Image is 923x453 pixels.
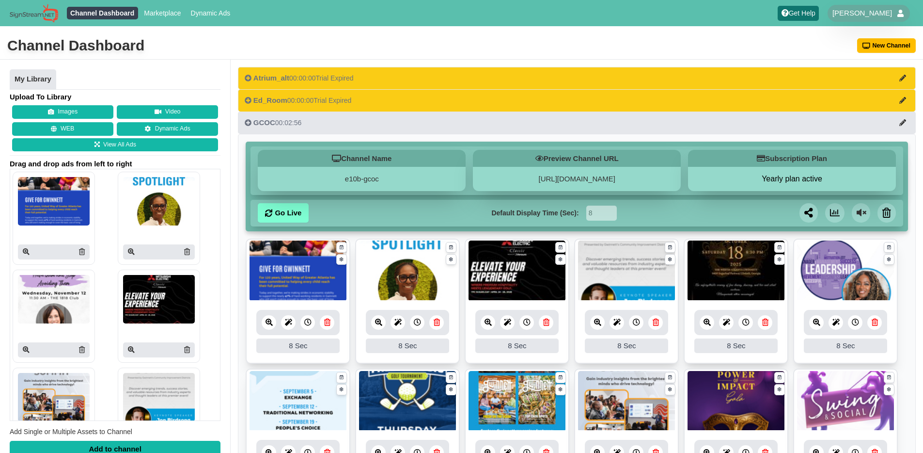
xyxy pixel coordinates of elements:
[10,4,58,23] img: Sign Stream.NET
[585,339,668,353] div: 8 Sec
[238,89,916,112] button: Ed_Room00:00:00Trial Expired
[250,371,346,432] img: 1305.703 kb
[123,275,195,324] img: P250x250 image processing20250918 1639111 yh6qb4
[10,159,220,169] span: Drag and drop ads from left to right
[778,6,819,21] a: Get Help
[258,167,466,191] div: e10b-gcoc
[539,175,615,183] a: [URL][DOMAIN_NAME]
[7,36,144,55] div: Channel Dashboard
[141,7,185,19] a: Marketplace
[256,339,340,353] div: 8 Sec
[578,371,675,432] img: 2.466 mb
[187,7,234,19] a: Dynamic Ads
[857,38,916,53] button: New Channel
[117,105,218,119] button: Video
[359,241,456,301] img: 644.443 kb
[18,275,90,324] img: P250x250 image processing20250918 1639111 9uv7bt
[10,92,220,102] h4: Upload To Library
[875,406,923,453] iframe: Chat Widget
[123,373,195,421] img: P250x250 image processing20250917 1593173 19hlrbk
[469,241,565,301] img: 813.567 kb
[688,150,896,167] h5: Subscription Plan
[253,96,287,104] span: Ed_Room
[238,112,916,134] button: GCOC00:02:56
[258,150,466,167] h5: Channel Name
[694,339,778,353] div: 8 Sec
[469,371,565,432] img: 2.316 mb
[67,7,138,19] a: Channel Dashboard
[832,8,892,18] span: [PERSON_NAME]
[253,118,275,127] span: GCOC
[12,138,218,152] a: View All Ads
[12,122,113,136] button: WEB
[117,122,218,136] a: Dynamic Ads
[245,73,354,83] div: 00:00:00
[238,67,916,89] button: Atrium_alt00:00:00Trial Expired
[473,150,681,167] h5: Preview Channel URL
[18,177,90,226] img: P250x250 image processing20250919 1639111 1n4kxa7
[18,373,90,421] img: P250x250 image processing20250917 1593173 1kf4o6v
[797,371,894,432] img: 4.659 mb
[797,241,894,301] img: 2.016 mb
[253,74,289,82] span: Atrium_alt
[10,69,56,90] a: My Library
[491,208,579,218] label: Default Display Time (Sec):
[245,96,351,105] div: 00:00:00
[258,203,309,223] a: Go Live
[250,241,346,301] img: 3.411 mb
[366,339,449,353] div: 8 Sec
[586,206,617,221] input: Seconds
[804,339,887,353] div: 8 Sec
[475,339,559,353] div: 8 Sec
[12,105,113,119] button: Images
[313,97,351,104] span: Trial Expired
[688,371,784,432] img: 2.226 mb
[10,428,132,436] span: Add Single or Multiple Assets to Channel
[578,241,675,301] img: 1158.428 kb
[245,118,301,128] div: 00:02:56
[359,371,456,432] img: 2.459 mb
[316,74,354,82] span: Trial Expired
[688,241,784,301] img: 665.839 kb
[123,177,195,226] img: P250x250 image processing20250919 1639111 pvhb5s
[688,174,896,184] button: Yearly plan active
